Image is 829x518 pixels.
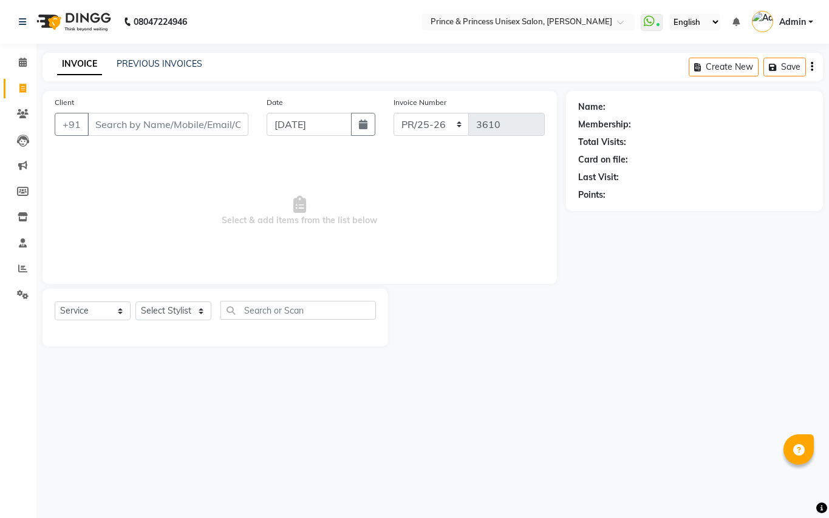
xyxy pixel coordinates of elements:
[578,189,606,201] div: Points:
[578,153,628,166] div: Card on file:
[578,171,619,184] div: Last Visit:
[394,97,446,108] label: Invoice Number
[57,53,102,75] a: INVOICE
[55,113,89,136] button: +91
[779,16,806,29] span: Admin
[752,11,773,32] img: Admin
[763,58,806,76] button: Save
[117,58,202,69] a: PREVIOUS INVOICES
[689,58,759,76] button: Create New
[267,97,283,108] label: Date
[578,136,626,149] div: Total Visits:
[778,469,817,506] iframe: chat widget
[220,301,376,320] input: Search or Scan
[134,5,187,39] b: 08047224946
[55,97,74,108] label: Client
[31,5,114,39] img: logo
[55,150,545,272] span: Select & add items from the list below
[87,113,248,136] input: Search by Name/Mobile/Email/Code
[578,101,606,113] div: Name:
[578,118,631,131] div: Membership:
